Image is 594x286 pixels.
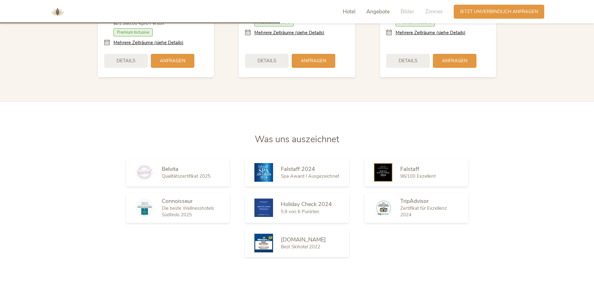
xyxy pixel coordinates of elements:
[48,2,67,21] img: AMONTI & LUNARIS Wellnessresort
[162,165,179,173] span: Belvita
[281,173,339,179] span: Spa Award I Ausgezeichnet
[374,163,392,182] img: Falstaff
[442,58,467,64] span: Anfragen
[114,40,183,46] a: Mehrere Zeiträume (siehe Details)
[400,205,447,218] span: Zertifikat für Exzellenz 2024
[425,8,443,15] span: Zimmer
[301,58,326,64] span: Anfragen
[281,200,332,208] span: Holiday Check 2024
[255,133,339,145] span: Was uns auszeichnet
[117,58,135,64] span: Details
[48,9,67,14] a: AMONTI & LUNARIS Wellnessresort
[114,28,153,36] span: Premium Inclusive
[254,30,324,36] a: Mehrere Zeiträume (siehe Details)
[135,165,154,179] img: Belvita
[258,58,276,64] span: Details
[254,199,273,217] img: Holiday Check 2024
[254,163,273,182] img: Falstaff 2024
[162,205,214,218] span: Die beste Wellnesshotels Südtirols 2025
[135,199,154,217] img: Connoisseur
[460,8,538,15] span: Jetzt unverbindlich anfragen
[400,165,419,173] span: Falstaff
[254,234,273,252] img: Skiresort.de
[396,30,466,36] a: Mehrere Zeiträume (siehe Details)
[366,8,390,15] span: Angebote
[281,244,320,250] span: Best Skihotel 2022
[119,20,142,26] b: 1.386,00 €
[281,236,326,243] span: [DOMAIN_NAME]
[343,8,355,15] span: Hotel
[281,165,315,173] span: Falstaff 2024
[401,8,414,15] span: Bilder
[281,209,319,215] span: 5,9 von 6 Punkten
[162,197,193,205] span: Connoisseur
[400,197,429,205] span: TripAdvisor
[399,58,417,64] span: Details
[374,199,392,216] img: TripAdvisor
[160,58,185,64] span: Anfragen
[162,173,211,179] span: Qualitätszertifikat 2025
[400,173,436,179] span: 96/100 Exzellent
